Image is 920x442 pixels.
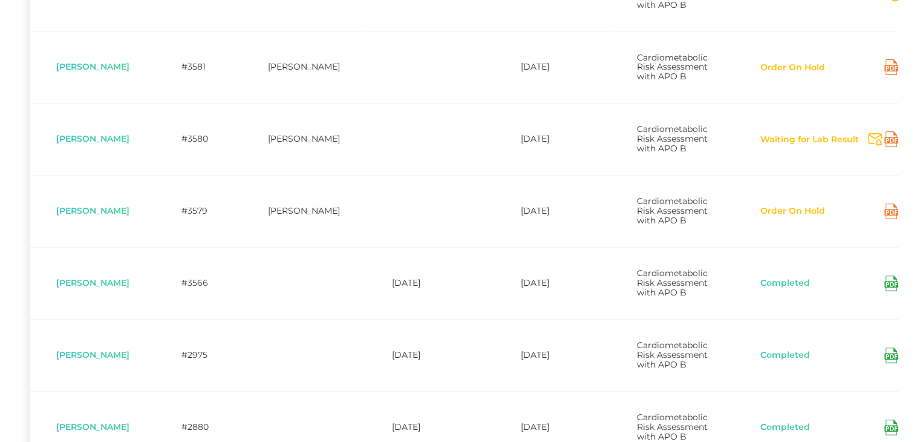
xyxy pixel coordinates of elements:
td: #3581 [155,31,242,104]
button: Order On Hold [760,62,826,74]
span: Cardiometabolic Risk Assessment with APO B [637,412,708,442]
span: Cardiometabolic Risk Assessment with APO B [637,124,708,154]
span: Cardiometabolic Risk Assessment with APO B [637,196,708,226]
td: [DATE] [366,247,495,319]
span: [PERSON_NAME] [56,349,129,360]
td: [DATE] [495,319,611,391]
td: [DATE] [495,103,611,175]
td: [DATE] [495,175,611,247]
td: [PERSON_NAME] [242,103,366,175]
td: [DATE] [495,247,611,319]
button: Completed [760,349,811,361]
svg: Send Notification [868,133,882,146]
button: Waiting for Lab Result [760,134,860,146]
td: [PERSON_NAME] [242,31,366,104]
td: #3579 [155,175,242,247]
td: [PERSON_NAME] [242,175,366,247]
span: [PERSON_NAME] [56,133,129,144]
span: Cardiometabolic Risk Assessment with APO B [637,268,708,298]
span: [PERSON_NAME] [56,421,129,432]
button: Completed [760,277,811,289]
td: #3580 [155,103,242,175]
button: Order On Hold [760,205,826,217]
td: [DATE] [366,319,495,391]
span: Cardiometabolic Risk Assessment with APO B [637,52,708,82]
span: [PERSON_NAME] [56,205,129,216]
span: [PERSON_NAME] [56,277,129,288]
td: [DATE] [495,31,611,104]
button: Completed [760,421,811,434]
td: #3566 [155,247,242,319]
span: Cardiometabolic Risk Assessment with APO B [637,340,708,370]
td: #2975 [155,319,242,391]
span: [PERSON_NAME] [56,61,129,72]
